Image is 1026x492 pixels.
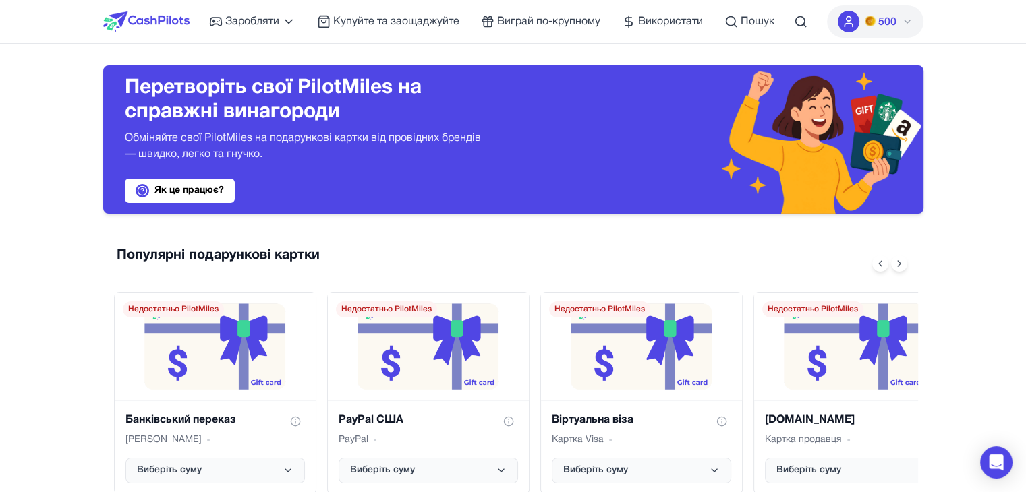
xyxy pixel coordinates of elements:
img: /зображення-нагороди-за-замовчуванням.png [783,303,925,390]
button: Показати інформацію про подарункову картку [712,412,731,431]
img: default-reward-image.png [570,303,712,390]
font: Використати [638,17,703,26]
font: [DOMAIN_NAME] [765,415,855,425]
font: Віртуальна віза [552,415,633,425]
font: Недостатньо PilotMiles [341,305,432,313]
font: PayPal [339,435,368,444]
button: PM-повідомлення500 [827,5,923,38]
button: Показати інформацію про подарункову картку [286,412,305,431]
font: Недостатньо PilotMiles [554,305,645,313]
font: Картка Visa [552,435,604,444]
img: Оформлення заголовка [513,65,923,214]
font: Обміняйте свої PilotMiles на подарункові картки від провідних брендів — швидко, легко та гнучко. [125,133,481,159]
img: Логотип CashPilots [103,11,190,32]
font: Виберіть суму [563,466,628,474]
a: Як це працює? [125,179,235,203]
font: Недостатньо PilotMiles [128,305,219,313]
font: Заробляти [225,17,279,26]
img: /зображення-нагороди-за-замовчуванням.png [357,303,499,390]
font: Пошук [741,17,774,26]
a: Заробляти [209,13,295,30]
a: Купуйте та заощаджуйте [317,13,459,30]
img: /зображення-нагороди-за-замовчуванням.png [144,303,286,390]
font: Виберіть суму [776,466,841,474]
button: Виберіть суму [339,458,518,483]
font: [PERSON_NAME] [125,435,202,444]
a: Використати [622,13,703,30]
img: PM-повідомлення [865,16,876,26]
font: Виберіть суму [137,466,202,474]
font: Як це працює? [154,186,224,195]
a: Пошук [724,13,774,30]
button: Виберіть суму [552,458,731,483]
font: Картка продавця [765,435,842,444]
font: Виберіть суму [350,466,415,474]
font: Недостатньо PilotMiles [768,305,858,313]
button: Показати інформацію про подарункову картку [499,412,518,431]
a: Виграй по-крупному [481,13,600,30]
font: Перетворіть свої PilotMiles на справжні винагороди [125,79,422,121]
font: Виграй по-крупному [497,17,600,26]
font: Купуйте та заощаджуйте [333,17,459,26]
button: Виберіть суму [765,458,944,483]
font: PayPal США [339,415,403,425]
div: Відкрити Intercom Messenger [980,446,1013,479]
button: Виберіть суму [125,458,305,483]
font: 500 [878,18,896,27]
font: Банківський переказ [125,415,236,425]
font: Популярні подарункові картки [117,249,320,262]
